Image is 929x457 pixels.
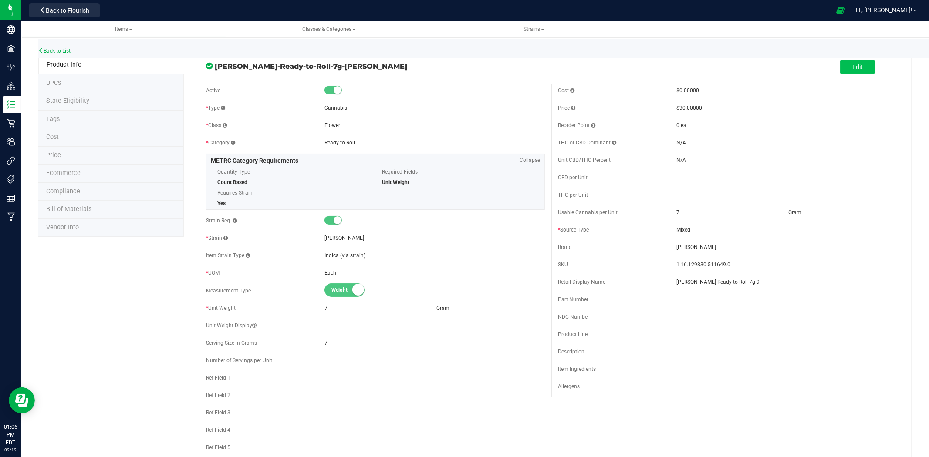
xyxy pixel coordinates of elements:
span: $30.00000 [676,105,702,111]
span: [PERSON_NAME] [324,235,364,241]
p: 09/19 [4,447,17,453]
span: Vendor Info [46,224,79,231]
p: 01:06 PM EDT [4,423,17,447]
span: Flower [324,122,340,128]
span: Strain Req. [206,218,237,224]
span: UOM [206,270,220,276]
span: Unit Weight Display [206,323,257,329]
span: Cost [558,87,574,94]
span: Ref Field 5 [206,444,230,450]
inline-svg: Users [7,138,15,146]
span: SKU [558,262,568,268]
span: Part Number [558,296,588,302]
span: Item Strain Type [206,252,250,259]
span: Unit Weight [206,305,236,311]
span: Item Ingredients [558,366,596,372]
inline-svg: Configuration [7,63,15,71]
span: Ref Field 2 [206,392,230,398]
button: Edit [840,60,875,74]
inline-svg: Manufacturing [7,212,15,221]
span: Price [46,151,61,159]
span: Collapse [520,156,540,164]
span: Cannabis [324,105,347,111]
span: Gram [436,305,449,311]
span: Required Fields [382,165,534,178]
span: Classes & Categories [302,26,356,32]
span: Reorder Point [558,122,595,128]
i: Custom display text for unit weight (e.g., '1.25 g', '1 gram (0.035 oz)', '1 cookie (10mg THC)') [252,323,257,328]
inline-svg: Integrations [7,156,15,165]
span: THC or CBD Dominant [558,140,616,146]
span: Allergens [558,383,580,390]
span: Count Based [217,179,247,185]
span: Tag [46,97,89,104]
span: Category [206,140,235,146]
span: N/A [676,140,686,146]
span: Product Info [47,61,81,68]
span: Strains [524,26,544,32]
span: Open Ecommerce Menu [831,2,850,19]
span: Ecommerce [46,169,81,177]
span: Active [206,87,220,94]
span: Each [324,270,336,276]
span: [PERSON_NAME] [676,243,897,251]
inline-svg: Facilities [7,44,15,53]
span: Type [206,105,225,111]
span: Source Type [558,227,589,233]
inline-svg: Inventory [7,100,15,109]
span: Cost [46,133,59,141]
span: Back to Flourish [46,7,89,14]
span: Unit CBD/THC Percent [558,157,611,163]
span: Compliance [46,188,80,195]
span: Edit [852,64,863,71]
a: Back to List [38,48,71,54]
iframe: Resource center [9,387,35,413]
span: Items [115,26,132,32]
button: Back to Flourish [29,3,100,17]
span: $0.00000 [676,87,699,94]
span: [PERSON_NAME]-Ready-to-Roll-7g-[PERSON_NAME] [215,61,545,71]
span: 7 [324,305,328,311]
span: - [676,192,678,198]
span: Number of Servings per Unit [206,357,272,363]
span: Price [558,105,575,111]
span: Class [206,122,227,128]
span: 7 [324,339,545,347]
inline-svg: Distribution [7,81,15,90]
span: NDC Number [558,314,589,320]
span: In Sync [206,61,213,71]
span: METRC Category Requirements [211,157,298,164]
span: Retail Display Name [558,279,605,285]
span: Product Line [558,331,588,337]
span: Unit Weight [382,179,409,185]
span: 1.16.129830.511649.0 [676,261,897,269]
span: - [676,175,678,181]
span: Weight [331,284,371,296]
span: 7 [676,209,679,215]
span: Ready-to-Roll [324,140,355,146]
span: [PERSON_NAME] Ready-to-Roll 7g-9 [676,278,897,286]
span: Tag [46,115,60,123]
span: THC per Unit [558,192,588,198]
span: Bill of Materials [46,205,91,213]
span: N/A [676,157,686,163]
span: Yes [217,200,226,206]
span: Gram [788,209,801,215]
span: Ref Field 1 [206,375,230,381]
span: Quantity Type [217,165,369,178]
span: Mixed [676,226,897,234]
span: Measurement Type [206,288,251,294]
inline-svg: Retail [7,119,15,128]
span: Requires Strain [217,186,369,199]
inline-svg: Reports [7,194,15,202]
span: Brand [558,244,572,250]
span: Description [558,349,584,355]
span: Strain [206,235,228,241]
span: Ref Field 4 [206,427,230,433]
span: Usable Cannabis per Unit [558,209,618,215]
span: CBD per Unit [558,175,588,181]
span: Indica (via strain) [324,252,365,259]
span: Ref Field 3 [206,410,230,416]
span: Hi, [PERSON_NAME]! [856,7,912,13]
span: Tag [46,79,61,87]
